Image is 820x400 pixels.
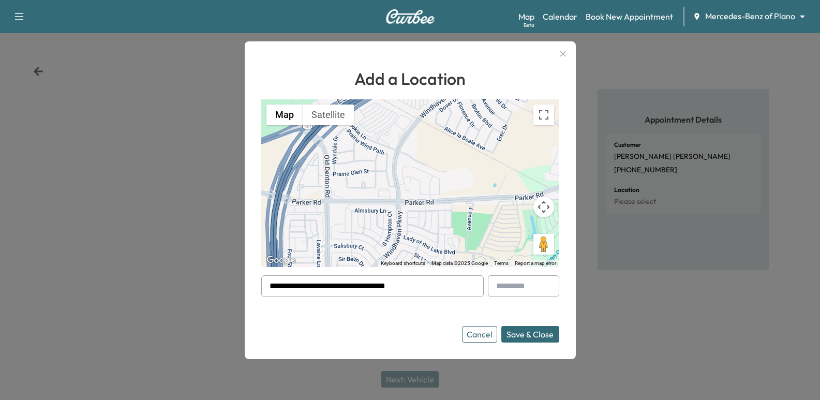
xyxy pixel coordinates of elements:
[533,234,554,255] button: Drag Pegman onto the map to open Street View
[705,10,795,22] span: Mercedes-Benz of Plano
[261,66,559,91] h1: Add a Location
[524,21,534,29] div: Beta
[533,105,554,125] button: Toggle fullscreen view
[501,326,559,343] button: Save & Close
[586,10,673,23] a: Book New Appointment
[264,254,298,267] a: Open this area in Google Maps (opens a new window)
[381,260,425,267] button: Keyboard shortcuts
[266,105,303,125] button: Show street map
[264,254,298,267] img: Google
[462,326,497,343] button: Cancel
[533,197,554,217] button: Map camera controls
[543,10,577,23] a: Calendar
[431,260,488,266] span: Map data ©2025 Google
[494,260,509,266] a: Terms (opens in new tab)
[385,9,435,24] img: Curbee Logo
[303,105,354,125] button: Show satellite imagery
[518,10,534,23] a: MapBeta
[515,260,556,266] a: Report a map error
